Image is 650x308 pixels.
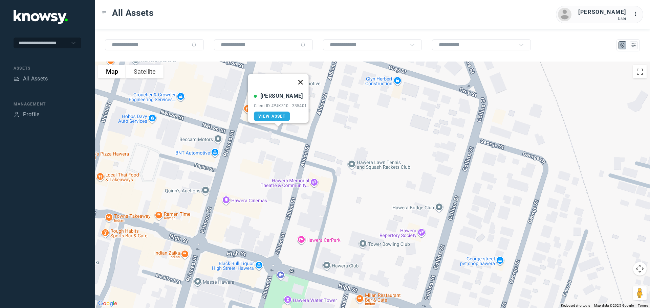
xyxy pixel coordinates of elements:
[96,299,119,308] a: Open this area in Google Maps (opens a new window)
[23,75,48,83] div: All Assets
[558,8,571,21] img: avatar.png
[254,112,290,121] a: View Asset
[14,112,20,118] div: Profile
[14,101,81,107] div: Management
[578,16,626,21] div: User
[620,42,626,48] div: Map
[14,65,81,71] div: Assets
[633,286,647,300] button: Drag Pegman onto the map to open Street View
[638,304,648,307] a: Terms (opens in new tab)
[192,42,197,48] div: Search
[14,76,20,82] div: Assets
[126,65,164,78] button: Show satellite imagery
[258,114,286,119] span: View Asset
[301,42,306,48] div: Search
[254,103,307,108] div: Client ID #PJK310 - 335401
[98,65,126,78] button: Show street map
[292,74,308,90] button: Close
[633,10,641,19] div: :
[578,8,626,16] div: [PERSON_NAME]
[633,10,641,18] div: :
[14,75,48,83] a: AssetsAll Assets
[561,303,590,308] button: Keyboard shortcuts
[112,7,154,19] span: All Assets
[102,10,107,15] div: Toggle Menu
[594,304,634,307] span: Map data ©2025 Google
[633,65,647,78] button: Toggle fullscreen view
[96,299,119,308] img: Google
[14,10,68,24] img: Application Logo
[23,111,40,119] div: Profile
[14,111,40,119] a: ProfileProfile
[633,262,647,276] button: Map camera controls
[633,11,640,17] tspan: ...
[260,92,303,100] div: [PERSON_NAME]
[631,42,637,48] div: List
